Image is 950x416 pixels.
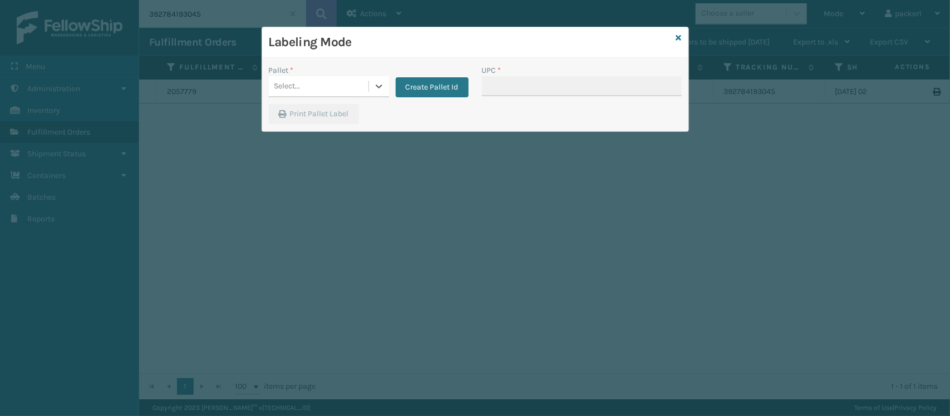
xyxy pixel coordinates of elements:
label: Pallet [269,65,294,76]
button: Print Pallet Label [269,104,359,124]
label: UPC [482,65,501,76]
h3: Labeling Mode [269,34,672,51]
div: Select... [274,81,301,92]
button: Create Pallet Id [396,77,469,97]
